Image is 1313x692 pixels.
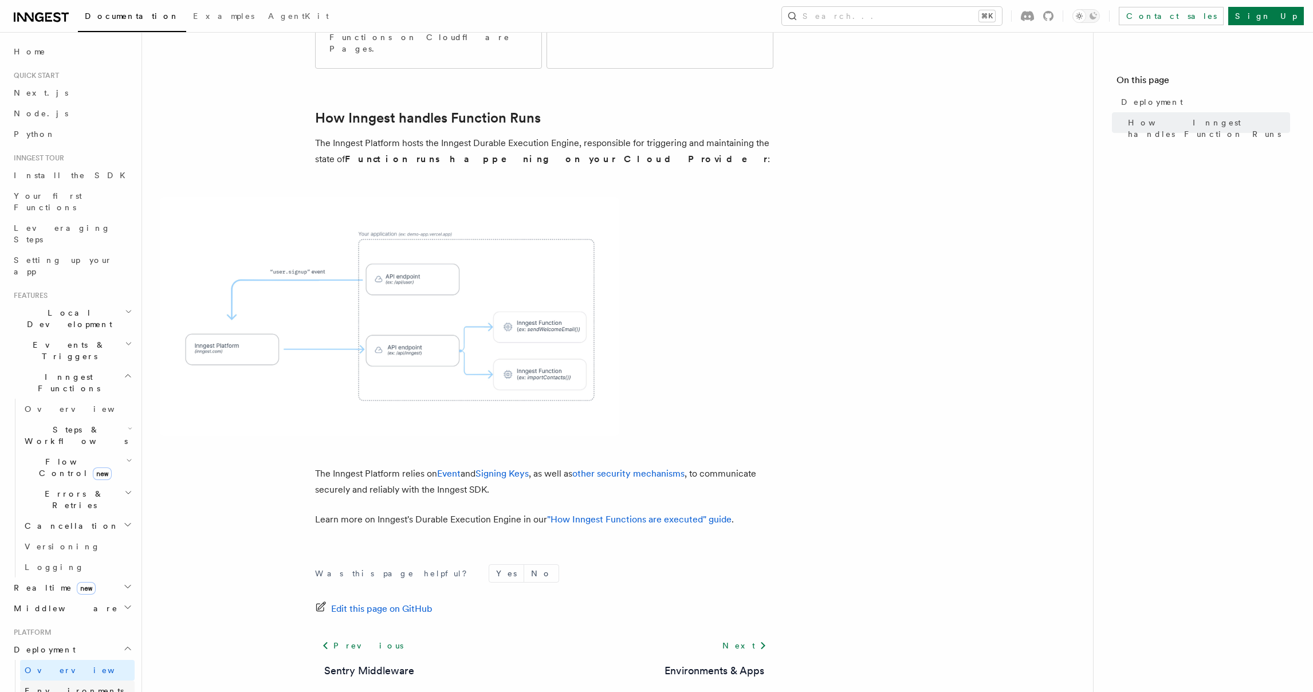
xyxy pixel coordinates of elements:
a: Versioning [20,536,135,557]
a: Event [437,468,461,479]
h4: On this page [1117,73,1290,92]
span: Logging [25,563,84,572]
button: Local Development [9,302,135,335]
a: Leveraging Steps [9,218,135,250]
strong: Function runs happening on your Cloud Provider [345,154,768,164]
button: Deployment [9,639,135,660]
span: Realtime [9,582,96,593]
span: Node.js [14,109,68,118]
button: Errors & Retries [20,483,135,516]
a: Next.js [9,82,135,103]
span: new [77,582,96,595]
a: Sign Up [1228,7,1304,25]
span: Quick start [9,71,59,80]
p: Deploy your Inngest Functions on Cloudflare Pages. [329,20,528,54]
span: Errors & Retries [20,488,124,511]
button: Cancellation [20,516,135,536]
span: Examples [193,11,254,21]
button: Search...⌘K [782,7,1002,25]
a: Home [9,41,135,62]
span: Versioning [25,542,100,551]
span: How Inngest handles Function Runs [1128,117,1290,140]
span: Events & Triggers [9,339,125,362]
span: Edit this page on GitHub [331,601,433,617]
a: Edit this page on GitHub [315,601,433,617]
a: Environments & Apps [665,663,764,679]
a: Python [9,124,135,144]
span: Cancellation [20,520,119,532]
button: Middleware [9,598,135,619]
a: Deployment [1117,92,1290,112]
span: Flow Control [20,456,126,479]
a: Overview [20,399,135,419]
span: AgentKit [268,11,329,21]
a: Your first Functions [9,186,135,218]
span: Setting up your app [14,255,112,276]
a: Previous [315,635,410,656]
span: Features [9,291,48,300]
button: Realtimenew [9,577,135,598]
button: Toggle dark mode [1072,9,1100,23]
button: Events & Triggers [9,335,135,367]
a: Examples [186,3,261,31]
button: Flow Controlnew [20,451,135,483]
a: Contact sales [1119,7,1224,25]
a: Next [716,635,773,656]
span: Middleware [9,603,118,614]
span: Local Development [9,307,125,330]
button: Yes [489,565,524,582]
span: Steps & Workflows [20,424,128,447]
span: Inngest Functions [9,371,124,394]
span: new [93,467,112,480]
a: Node.js [9,103,135,124]
p: The Inngest Platform relies on and , as well as , to communicate securely and reliably with the I... [315,466,773,498]
a: other security mechanisms [572,468,685,479]
button: Inngest Functions [9,367,135,399]
a: Overview [20,660,135,681]
div: Inngest Functions [9,399,135,577]
p: Was this page helpful? [315,568,475,579]
span: Leveraging Steps [14,223,111,244]
a: Signing Keys [475,468,529,479]
span: Deployment [1121,96,1183,108]
span: Home [14,46,46,57]
button: Steps & Workflows [20,419,135,451]
kbd: ⌘K [979,10,995,22]
span: Install the SDK [14,171,132,180]
a: Install the SDK [9,165,135,186]
a: Setting up your app [9,250,135,282]
span: Platform [9,628,52,637]
span: Python [14,129,56,139]
p: Learn more on Inngest's Durable Execution Engine in our . [315,512,773,528]
a: "How Inngest Functions are executed" guide [547,514,732,525]
a: AgentKit [261,3,336,31]
span: Documentation [85,11,179,21]
span: Inngest tour [9,154,64,163]
a: Logging [20,557,135,577]
span: Overview [25,666,143,675]
span: Overview [25,404,143,414]
a: How Inngest handles Function Runs [315,110,541,126]
a: Sentry Middleware [324,663,414,679]
button: No [524,565,559,582]
p: The Inngest Platform hosts the Inngest Durable Execution Engine, responsible for triggering and m... [315,135,773,167]
span: Your first Functions [14,191,82,212]
a: Documentation [78,3,186,32]
span: Next.js [14,88,68,97]
img: The Inngest Platform communicates with your deployed Inngest Functions by sending requests to you... [160,197,619,436]
a: How Inngest handles Function Runs [1123,112,1290,144]
span: Deployment [9,644,76,655]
